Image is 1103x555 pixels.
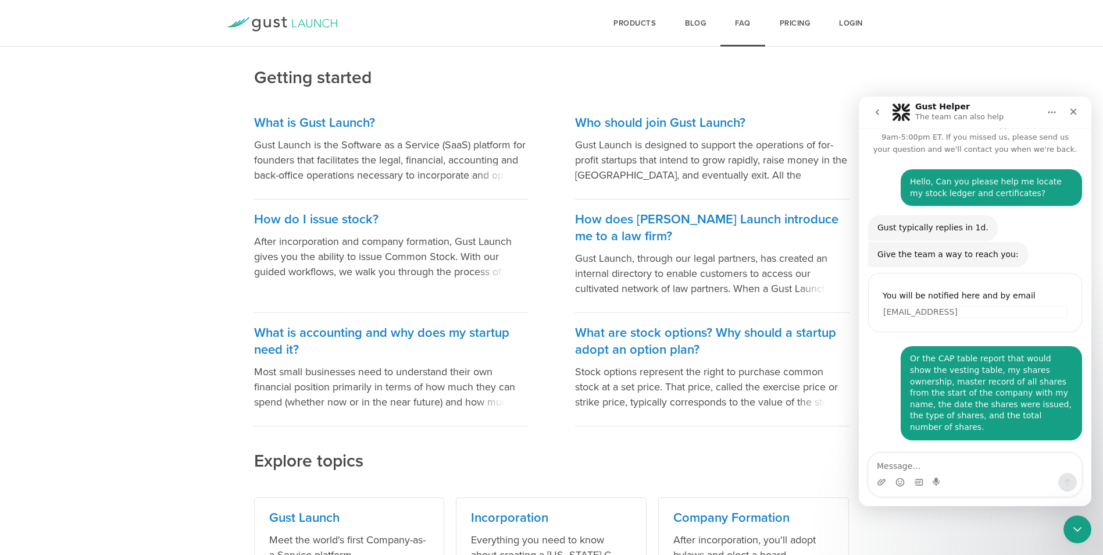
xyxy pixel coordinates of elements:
iframe: Intercom live chat [1063,515,1091,543]
h3: What is accounting and why does my startup need it? [254,325,529,358]
h3: Company Formation [673,510,834,526]
a: Who should join Gust Launch? Gust Launch is designed to support the operations of for-profit star... [575,103,849,200]
h3: How does [PERSON_NAME] Launch introduce me to a law firm? [575,211,849,245]
p: Gust Launch is designed to support the operations of for-profit startups that intend to grow rapi... [575,137,849,183]
a: How do I issue stock? After incorporation and company formation, Gust Launch gives you the abilit... [254,200,529,313]
a: What are stock options? Why should a startup adopt an option plan? Stock options represent the ri... [575,313,849,426]
p: After incorporation and company formation, Gust Launch gives you the ability to issue Common Stoc... [254,234,529,279]
h3: What are stock options? Why should a startup adopt an option plan? [575,325,849,358]
p: Stock options represent the right to purchase common stock at a set price. That price, called the... [575,364,849,410]
a: What is accounting and why does my startup need it? Most small businesses need to understand thei... [254,313,529,426]
a: How does [PERSON_NAME] Launch introduce me to a law firm? Gust Launch, through our legal partners... [575,200,849,313]
h3: Who should join Gust Launch? [575,115,849,131]
p: Gust Launch, through our legal partners, has created an internal directory to enable customers to... [575,251,849,296]
h2: Explore topics [254,371,849,473]
a: What is Gust Launch? Gust Launch is the Software as a Service (SaaS) platform for founders that f... [254,103,529,200]
h3: How do I issue stock? [254,211,529,228]
p: Gust Launch is the Software as a Service (SaaS) platform for founders that facilitates the legal,... [254,137,529,183]
iframe: Intercom live chat [859,97,1091,506]
p: Most small businesses need to understand their own financial position primarily in terms of how m... [254,364,529,410]
h3: Incorporation [471,510,631,526]
h3: Gust Launch [269,510,430,526]
h3: What is Gust Launch? [254,115,529,131]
